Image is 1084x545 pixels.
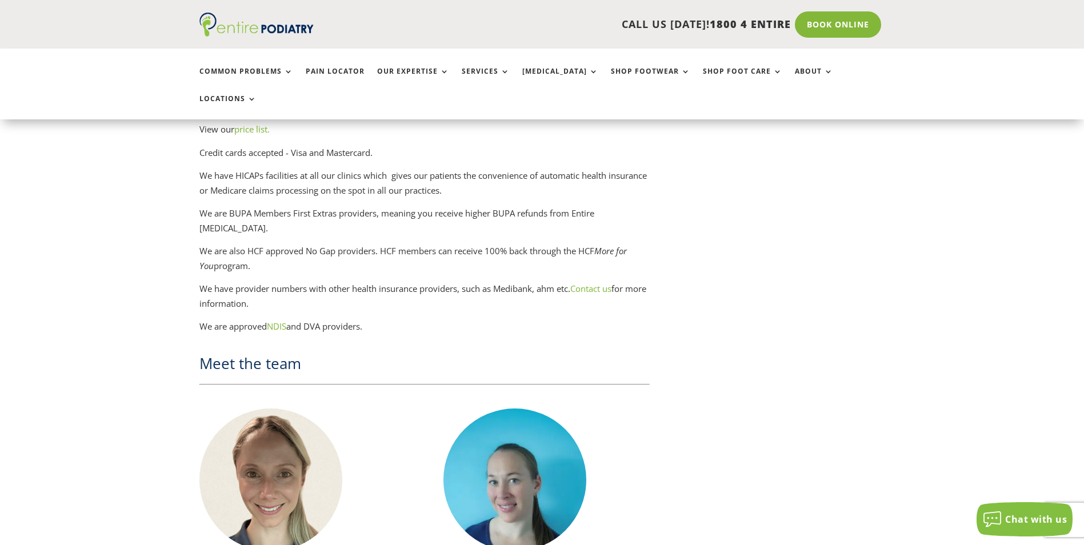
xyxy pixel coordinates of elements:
[267,320,286,332] a: NDIS
[199,353,650,379] h2: Meet the team
[795,11,881,38] a: Book Online
[1005,513,1067,526] span: Chat with us
[199,244,650,282] p: We are also HCF approved No Gap providers. HCF members can receive 100% back through the HCF prog...
[199,245,627,271] i: More for You
[199,206,650,244] p: We are BUPA Members First Extras providers, meaning you receive higher BUPA refunds from Entire [...
[710,17,791,31] span: 1800 4 ENTIRE
[199,27,314,39] a: Entire Podiatry
[358,17,791,32] p: CALL US [DATE]!
[703,67,782,92] a: Shop Foot Care
[199,146,650,169] p: Credit cards accepted - Visa and Mastercard.
[199,67,293,92] a: Common Problems
[522,67,598,92] a: [MEDICAL_DATA]
[306,67,365,92] a: Pain Locator
[377,67,449,92] a: Our Expertise
[199,13,314,37] img: logo (1)
[199,122,650,146] p: View our
[199,282,650,319] p: We have provider numbers with other health insurance providers, such as Medibank, ahm etc. for mo...
[795,67,833,92] a: About
[199,169,650,206] p: We have HICAPs facilities at all our clinics which gives our patients the convenience of automati...
[570,283,611,294] a: Contact us
[462,67,510,92] a: Services
[234,123,270,135] a: price list.
[199,95,257,119] a: Locations
[611,67,690,92] a: Shop Footwear
[977,502,1073,536] button: Chat with us
[199,319,650,334] p: We are approved and DVA providers.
